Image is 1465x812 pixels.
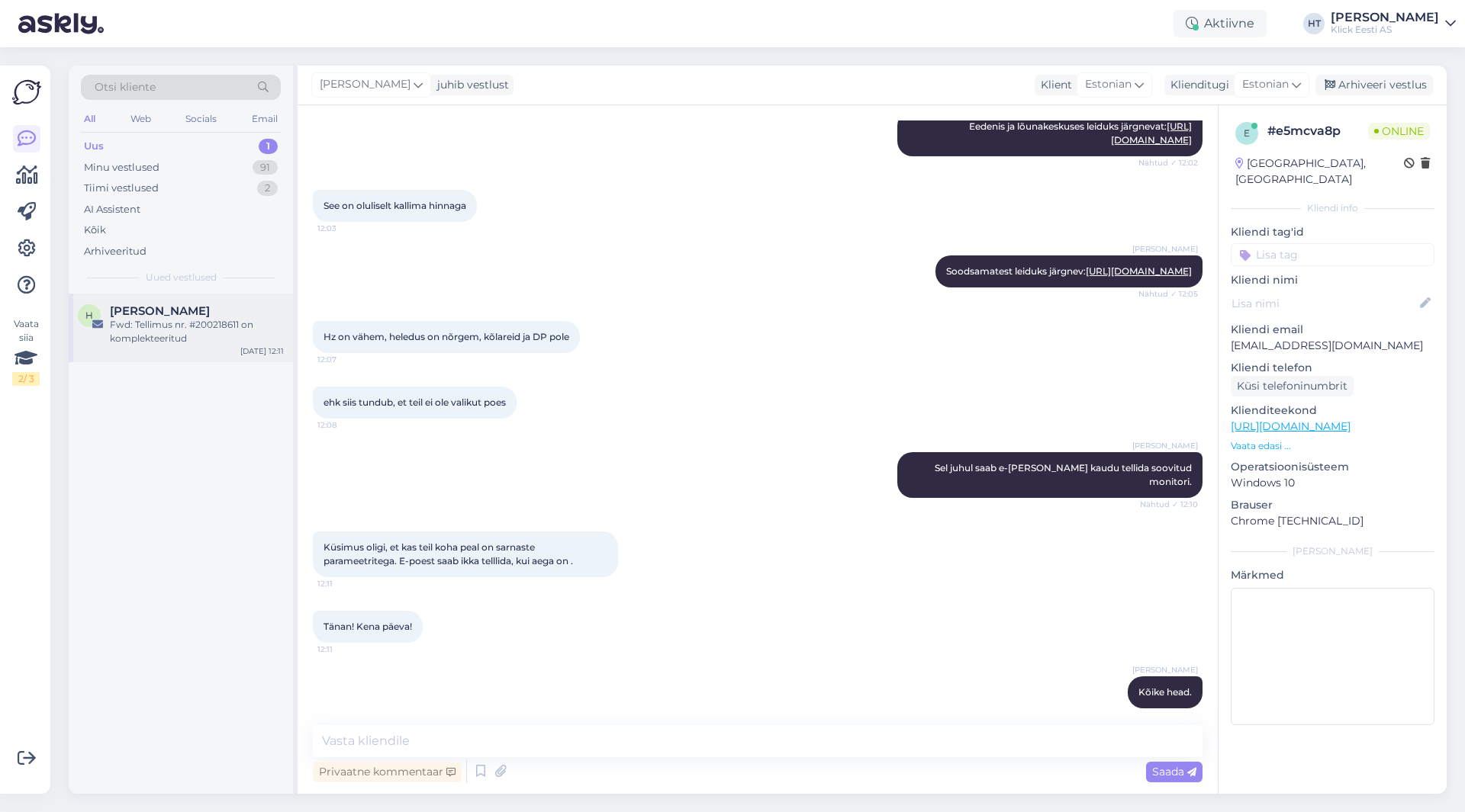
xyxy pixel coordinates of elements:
[1132,440,1198,451] span: [PERSON_NAME]
[84,139,104,154] div: Uus
[1331,11,1456,36] a: [PERSON_NAME]Klick Eesti AS
[259,139,278,154] div: 1
[182,109,220,129] div: Socials
[1086,265,1192,277] a: [URL][DOMAIN_NAME]
[85,310,93,321] span: H
[1231,567,1434,583] p: Märkmed
[12,78,41,107] img: Askly Logo
[1242,76,1289,93] span: Estonian
[110,304,210,318] span: Henri Kiivit
[320,76,411,93] span: [PERSON_NAME]
[1231,360,1434,376] p: Kliendi telefon
[257,181,278,196] div: 2
[84,202,140,217] div: AI Assistent
[1235,156,1404,188] div: [GEOGRAPHIC_DATA], [GEOGRAPHIC_DATA]
[1138,288,1198,300] span: Nähtud ✓ 12:05
[1174,10,1267,37] div: Aktiivne
[1232,295,1417,312] input: Lisa nimi
[1231,376,1354,396] div: Küsi telefoninumbrit
[324,331,569,342] span: Hz on vähem, heledus on nõrgem, kõlareid ja DP pole
[317,419,375,431] span: 12:08
[127,109,154,129] div: Web
[1132,243,1198,255] span: [PERSON_NAME]
[324,396,506,408] span: ehk siis tundub, et teil ei ole valikut poes
[1035,77,1072,93] div: Klient
[253,160,278,175] div: 91
[1132,664,1198,676] span: [PERSON_NAME]
[317,354,375,365] span: 12:07
[324,541,573,566] span: Küsimus oligi, et kas teil koha peal on sarnaste parameetritega. E-poest saab ikka telllida, kui ...
[110,318,284,345] div: Fwd: Tellimus nr. #200218611 on komplekteeritud
[1303,13,1325,34] div: HT
[317,223,375,234] span: 12:03
[431,77,509,93] div: juhib vestlust
[249,109,281,129] div: Email
[317,644,375,655] span: 12:11
[324,621,412,632] span: Tänan! Kena päeva!
[317,578,375,589] span: 12:11
[1244,127,1250,139] span: e
[84,181,159,196] div: Tiimi vestlused
[313,762,462,782] div: Privaatne kommentaar
[1231,497,1434,513] p: Brauser
[1231,338,1434,354] p: [EMAIL_ADDRESS][DOMAIN_NAME]
[95,79,156,95] span: Otsi kliente
[1164,77,1229,93] div: Klienditugi
[240,345,284,357] div: [DATE] 12:11
[935,462,1194,487] span: Sel juhul saab e-[PERSON_NAME] kaudu tellida soovitud monitori.
[1140,499,1198,510] span: Nähtud ✓ 12:10
[81,109,98,129] div: All
[1231,475,1434,491] p: Windows 10
[1368,123,1430,140] span: Online
[1331,11,1439,24] div: [PERSON_NAME]
[1231,544,1434,558] div: [PERSON_NAME]
[1138,157,1198,168] span: Nähtud ✓ 12:02
[1141,709,1198,721] span: 12:11
[1315,75,1433,95] div: Arhiveeri vestlus
[324,200,466,211] span: See on oluliselt kallima hinnaga
[1231,224,1434,240] p: Kliendi tag'id
[969,120,1192,146] span: Eedenis ja lõunakeskuses leiduks järgnevat:
[946,265,1192,277] span: Soodsamatest leiduks järgnev:
[84,160,159,175] div: Minu vestlused
[1138,686,1192,698] span: Kõike head.
[1231,403,1434,419] p: Klienditeekond
[1231,201,1434,215] div: Kliendi info
[1085,76,1132,93] span: Estonian
[1231,513,1434,529] p: Chrome [TECHNICAL_ID]
[1231,419,1351,433] a: [URL][DOMAIN_NAME]
[1231,272,1434,288] p: Kliendi nimi
[146,271,217,284] span: Uued vestlused
[84,223,106,238] div: Kõik
[1231,322,1434,338] p: Kliendi email
[84,244,146,259] div: Arhiveeritud
[1231,439,1434,453] p: Vaata edasi ...
[1231,459,1434,475] p: Operatsioonisüsteem
[1152,765,1196,778] span: Saada
[1267,122,1368,140] div: # e5mcva8p
[1231,243,1434,266] input: Lisa tag
[12,372,40,386] div: 2 / 3
[1331,24,1439,36] div: Klick Eesti AS
[12,317,40,386] div: Vaata siia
